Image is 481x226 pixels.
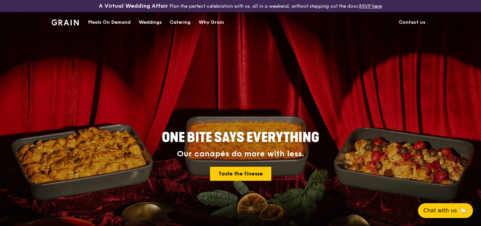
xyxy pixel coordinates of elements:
[120,149,361,159] div: Our canapés do more with less.
[423,207,457,215] span: Chat with us
[195,12,228,32] a: Why Grain
[170,12,191,32] div: Catering
[135,12,166,32] a: Weddings
[52,19,79,25] img: Grain
[199,12,224,32] div: Why Grain
[80,3,401,9] div: Plan the perfect celebration with us, all in a weekend, without stepping out the door.
[88,12,131,32] div: Meals On Demand
[52,12,79,32] a: GrainGrain
[395,12,429,32] a: Contact us
[460,207,468,215] span: 🦙
[162,130,319,146] span: ONE BITE SAYS EVERYTHING
[210,167,271,181] a: Taste the finesse
[99,3,168,9] h3: A Virtual Wedding Affair
[359,3,382,9] a: RSVP here
[418,203,473,218] button: Chat with us🦙
[139,12,162,32] div: Weddings
[166,12,195,32] a: Catering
